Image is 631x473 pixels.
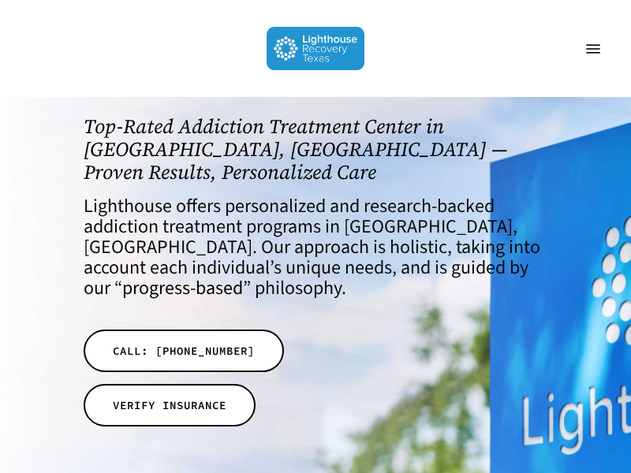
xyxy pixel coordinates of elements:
[84,330,284,372] a: CALL: [PHONE_NUMBER]
[113,397,226,413] span: VERIFY INSURANCE
[84,115,547,183] h1: Top-Rated Addiction Treatment Center in [GEOGRAPHIC_DATA], [GEOGRAPHIC_DATA] — Proven Results, Pe...
[122,274,243,302] a: progress-based
[577,41,609,57] a: Navigation Menu
[84,384,256,426] a: VERIFY INSURANCE
[113,343,255,359] span: CALL: [PHONE_NUMBER]
[84,196,547,299] h4: Lighthouse offers personalized and research-backed addiction treatment programs in [GEOGRAPHIC_DA...
[267,27,365,70] img: Lighthouse Recovery Texas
